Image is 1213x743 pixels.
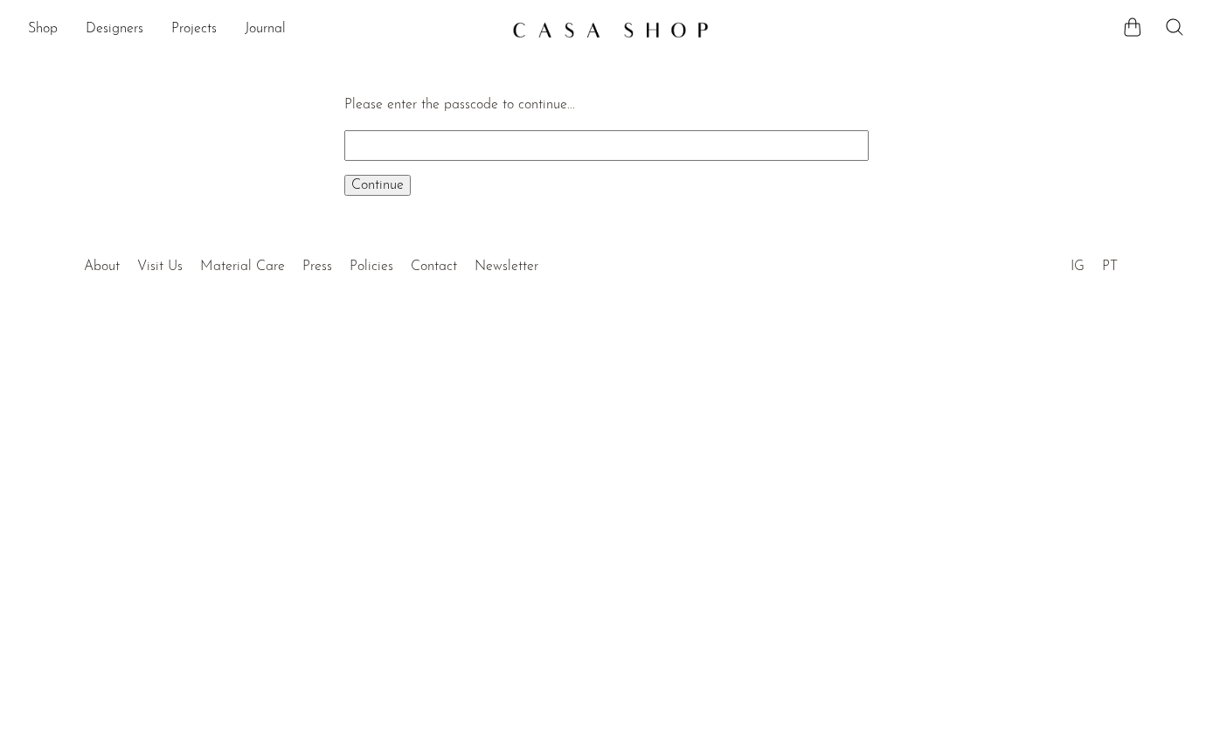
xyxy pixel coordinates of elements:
[171,18,217,41] a: Projects
[1102,260,1118,274] a: PT
[86,18,143,41] a: Designers
[137,260,183,274] a: Visit Us
[1062,246,1126,279] ul: Social Medias
[245,18,286,41] a: Journal
[28,15,498,45] ul: NEW HEADER MENU
[344,98,575,112] label: Please enter the passcode to continue...
[302,260,332,274] a: Press
[84,260,120,274] a: About
[200,260,285,274] a: Material Care
[28,15,498,45] nav: Desktop navigation
[351,178,404,192] span: Continue
[411,260,457,274] a: Contact
[1071,260,1085,274] a: IG
[28,18,58,41] a: Shop
[75,246,547,279] ul: Quick links
[350,260,393,274] a: Policies
[344,175,411,196] button: Continue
